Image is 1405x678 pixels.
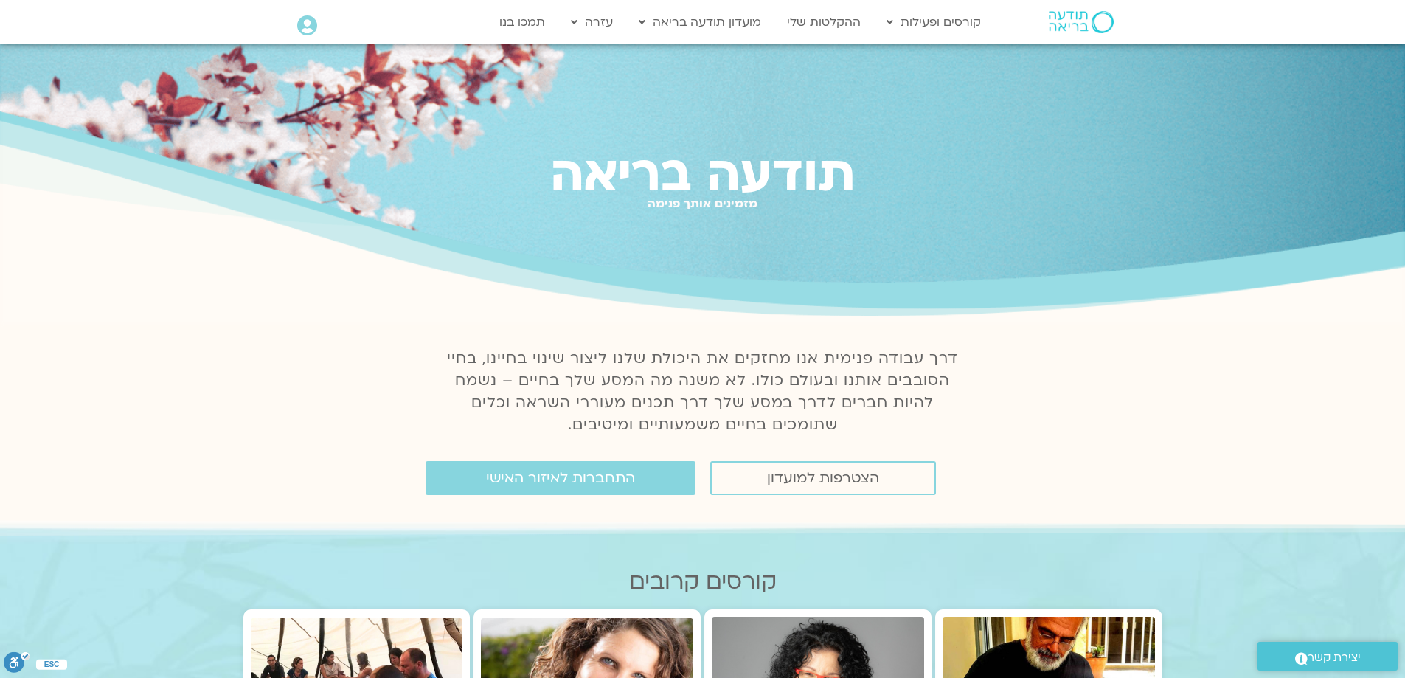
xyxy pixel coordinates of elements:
span: יצירת קשר [1308,648,1361,668]
a: עזרה [563,8,620,36]
h2: קורסים קרובים [243,569,1162,595]
a: תמכו בנו [492,8,552,36]
p: דרך עבודה פנימית אנו מחזקים את היכולת שלנו ליצור שינוי בחיינו, בחיי הסובבים אותנו ובעולם כולו. לא... [439,347,967,436]
a: ההקלטות שלי [780,8,868,36]
a: קורסים ופעילות [879,8,988,36]
span: התחברות לאיזור האישי [486,470,635,486]
span: הצטרפות למועדון [767,470,879,486]
img: תודעה בריאה [1049,11,1114,33]
a: התחברות לאיזור האישי [426,461,695,495]
a: יצירת קשר [1257,642,1398,671]
a: הצטרפות למועדון [710,461,936,495]
a: מועדון תודעה בריאה [631,8,769,36]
